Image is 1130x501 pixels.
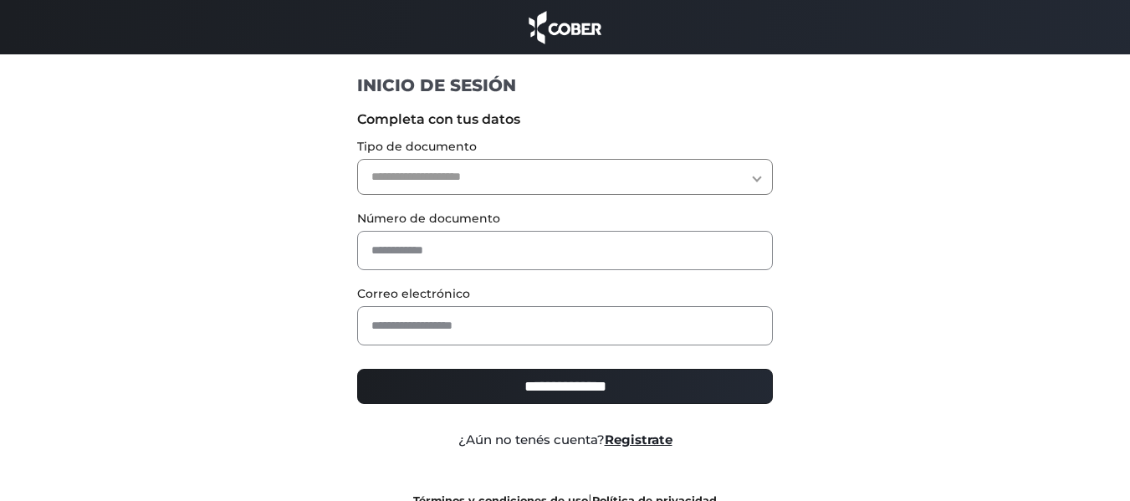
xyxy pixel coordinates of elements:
[345,431,785,450] div: ¿Aún no tenés cuenta?
[605,432,672,447] a: Registrate
[357,138,773,156] label: Tipo de documento
[357,110,773,130] label: Completa con tus datos
[524,8,606,46] img: cober_marca.png
[357,210,773,227] label: Número de documento
[357,74,773,96] h1: INICIO DE SESIÓN
[357,285,773,303] label: Correo electrónico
